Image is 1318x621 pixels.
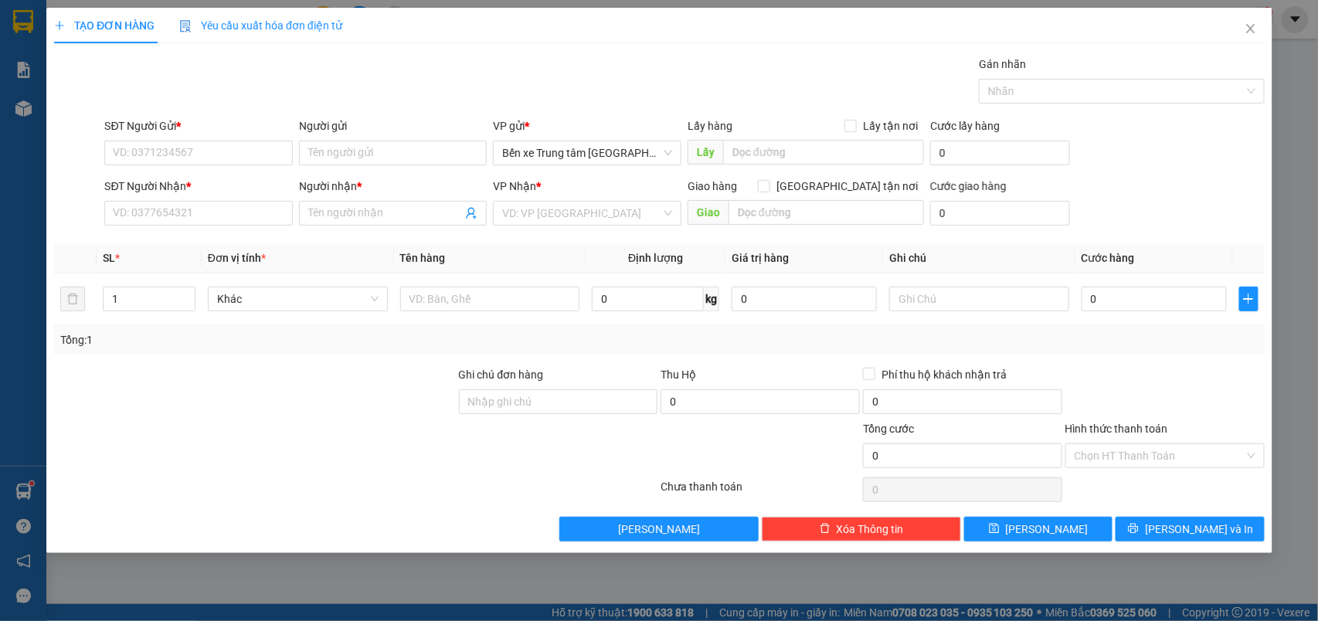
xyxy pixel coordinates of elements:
span: Bến xe Trung tâm Lào Cai [502,141,672,165]
span: Thu Hộ [661,368,696,381]
span: printer [1128,523,1139,535]
button: delete [60,287,85,311]
input: Ghi Chú [889,287,1069,311]
input: Dọc đường [723,140,924,165]
input: Dọc đường [729,200,924,225]
div: Người gửi [299,117,487,134]
div: SĐT Người Nhận [104,178,293,195]
div: SĐT Người Gửi [104,117,293,134]
input: Cước giao hàng [930,201,1070,226]
span: Đơn vị tính [207,252,265,264]
button: printer[PERSON_NAME] và In [1116,517,1264,541]
input: VD: Bàn, Ghế [399,287,579,311]
th: Ghi chú [883,243,1075,273]
span: TẠO ĐƠN HÀNG [54,19,155,32]
input: 0 [732,287,877,311]
input: Ghi chú đơn hàng [458,389,657,414]
span: close [1244,22,1256,35]
button: Close [1228,8,1272,51]
button: deleteXóa Thông tin [762,517,961,541]
span: Lấy tận nơi [857,117,924,134]
span: Tổng cước [863,422,914,435]
span: Giao hàng [688,180,737,192]
span: [PERSON_NAME] và In [1145,521,1253,538]
span: SL [103,252,115,264]
span: Yêu cầu xuất hóa đơn điện tử [179,19,342,32]
label: Ghi chú đơn hàng [458,368,543,381]
span: kg [704,287,719,311]
span: Xóa Thông tin [836,521,903,538]
span: Lấy [688,140,723,165]
span: VP Nhận [493,180,536,192]
span: Phí thu hộ khách nhận trả [875,366,1013,383]
span: Giao [688,200,729,225]
input: Cước lấy hàng [930,141,1070,165]
span: save [988,523,999,535]
span: plus [1239,293,1257,305]
span: [PERSON_NAME] [1005,521,1088,538]
label: Gán nhãn [979,58,1026,70]
span: plus [54,20,65,31]
span: [PERSON_NAME] [618,521,701,538]
button: [PERSON_NAME] [559,517,759,541]
button: plus [1238,287,1258,311]
label: Hình thức thanh toán [1065,422,1167,435]
div: VP gửi [493,117,681,134]
span: Định lượng [628,252,683,264]
div: Chưa thanh toán [659,478,861,505]
span: [GEOGRAPHIC_DATA] tận nơi [770,178,924,195]
label: Cước giao hàng [930,180,1007,192]
span: Lấy hàng [688,120,732,132]
div: Tổng: 1 [60,331,509,348]
span: user-add [465,207,477,219]
span: Giá trị hàng [732,252,789,264]
img: icon [179,20,192,32]
button: save[PERSON_NAME] [964,517,1112,541]
label: Cước lấy hàng [930,120,1000,132]
span: Cước hàng [1082,252,1135,264]
span: delete [819,523,830,535]
div: Người nhận [299,178,487,195]
span: Tên hàng [399,252,445,264]
span: Khác [216,287,378,310]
